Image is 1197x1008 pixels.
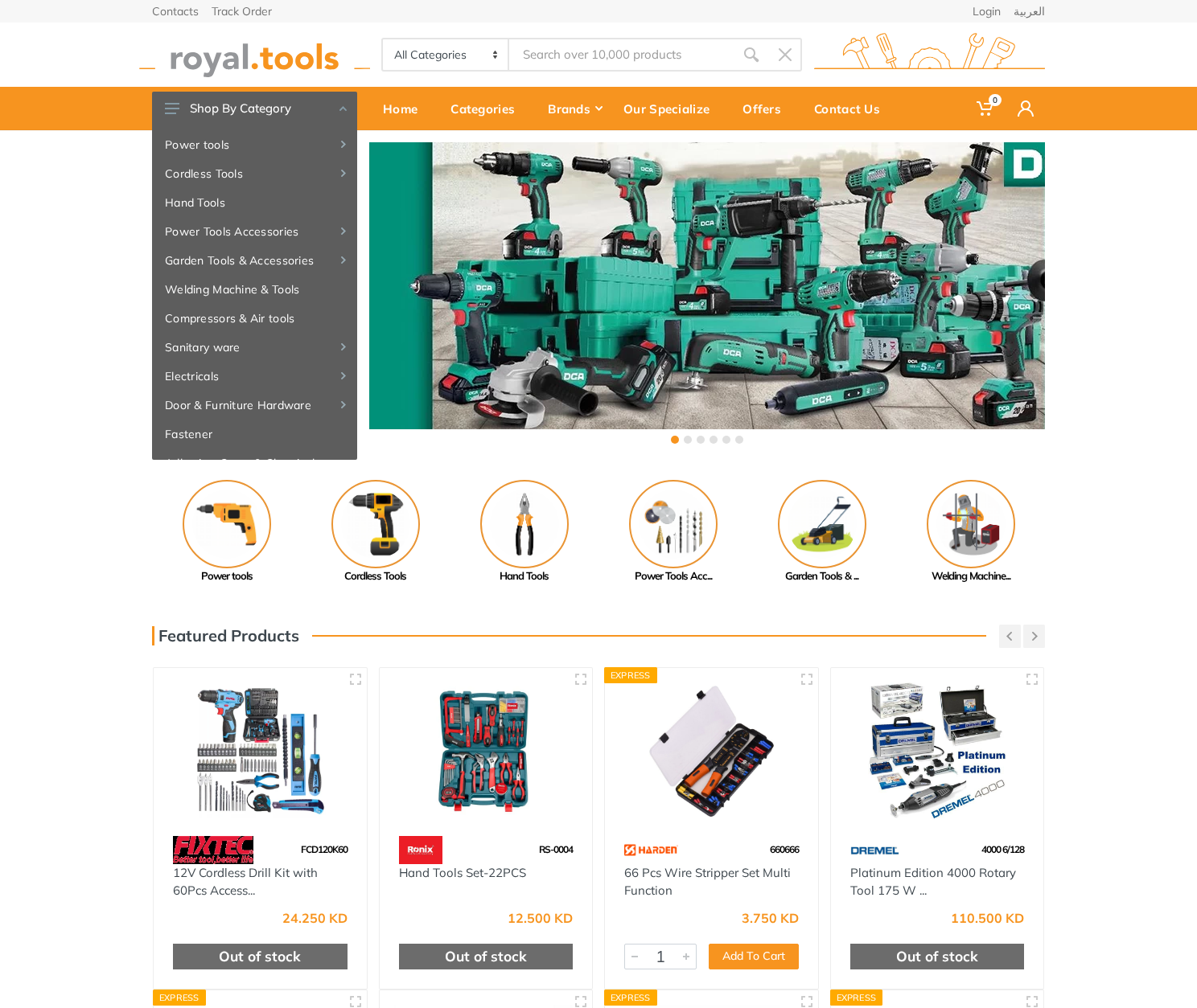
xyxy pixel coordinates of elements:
div: Express [830,990,883,1006]
input: Site search [509,38,734,72]
div: 110.500 KD [951,912,1024,924]
a: Contact Us [803,87,902,130]
a: Hand Tools Set-22PCS [399,865,526,880]
a: Welding Machine... [896,480,1045,584]
span: 0 [989,94,1002,106]
span: FCD120K60 [301,843,348,855]
span: RS-0004 [539,843,573,855]
a: Platinum Edition 4000 Rotary Tool 175 W ... [850,865,1016,899]
div: Contact Us [803,92,902,125]
a: Offers [731,87,803,130]
div: 12.500 KD [508,912,573,924]
img: royal.tools Logo [139,33,370,77]
a: Adhesive, Spray & Chemical [152,449,357,477]
div: Out of stock [850,944,1025,969]
div: Offers [731,92,803,125]
img: Royal - Welding Machine & Tools [927,480,1015,568]
a: Home [372,87,439,130]
a: Door & Furniture Hardware [152,391,357,420]
img: 115.webp [173,836,253,864]
a: Power Tools Acc... [598,480,747,584]
div: Brands [537,92,612,125]
select: Category [383,39,509,70]
img: Royal Tools - 12V Cordless Drill Kit with 60Pcs Accessories [168,682,352,820]
a: Sanitary ware [152,333,357,362]
a: Power tools [152,130,357,159]
div: Garden Tools & ... [747,568,896,584]
a: Categories [439,87,537,130]
div: 3.750 KD [742,912,799,924]
h3: Featured Products [152,626,299,645]
div: Express [604,990,657,1006]
img: Royal - Cordless Tools [331,480,420,568]
div: Out of stock [173,944,348,969]
a: Track Order [212,6,272,17]
div: Power tools [152,568,301,584]
button: Add To Cart [709,944,799,969]
span: 4000 6/128 [981,843,1024,855]
img: Royal Tools - 66 Pcs Wire Stripper Set Multi Function [619,682,804,820]
a: Cordless Tools [301,480,450,584]
a: 0 [965,87,1006,130]
a: Power Tools Accessories [152,217,357,246]
div: Express [604,667,657,683]
a: Garden Tools & Accessories [152,246,357,275]
a: Login [973,6,1001,17]
div: Hand Tools [450,568,598,584]
button: Shop By Category [152,92,357,125]
a: Power tools [152,480,301,584]
a: 66 Pcs Wire Stripper Set Multi Function [624,865,791,899]
a: Fastener [152,420,357,449]
img: Royal Tools - Hand Tools Set-22PCS [394,682,578,820]
div: Express [153,990,206,1006]
div: Categories [439,92,537,125]
a: Our Specialize [612,87,731,130]
div: 24.250 KD [282,912,348,924]
div: Out of stock [399,944,574,969]
div: Cordless Tools [301,568,450,584]
img: 121.webp [624,836,678,864]
a: 12V Cordless Drill Kit with 60Pcs Access... [173,865,318,899]
img: royal.tools Logo [814,33,1045,77]
img: 67.webp [850,836,900,864]
img: 130.webp [399,836,442,864]
span: 660666 [770,843,799,855]
a: Electricals [152,362,357,391]
a: Contacts [152,6,199,17]
a: Hand Tools [450,480,598,584]
div: Home [372,92,439,125]
a: Compressors & Air tools [152,304,357,333]
a: العربية [1014,6,1045,17]
img: Royal Tools - Platinum Edition 4000 Rotary Tool 175 W 128Pcs [845,682,1030,820]
a: Welding Machine & Tools [152,275,357,304]
img: Royal - Power tools [183,480,271,568]
div: Power Tools Acc... [598,568,747,584]
img: Royal - Garden Tools & Accessories [778,480,866,568]
div: Our Specialize [612,92,731,125]
img: Royal - Hand Tools [480,480,569,568]
a: Garden Tools & ... [747,480,896,584]
a: Cordless Tools [152,159,357,188]
a: Hand Tools [152,188,357,217]
img: Royal - Power Tools Accessories [629,480,718,568]
div: Welding Machine... [896,568,1045,584]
